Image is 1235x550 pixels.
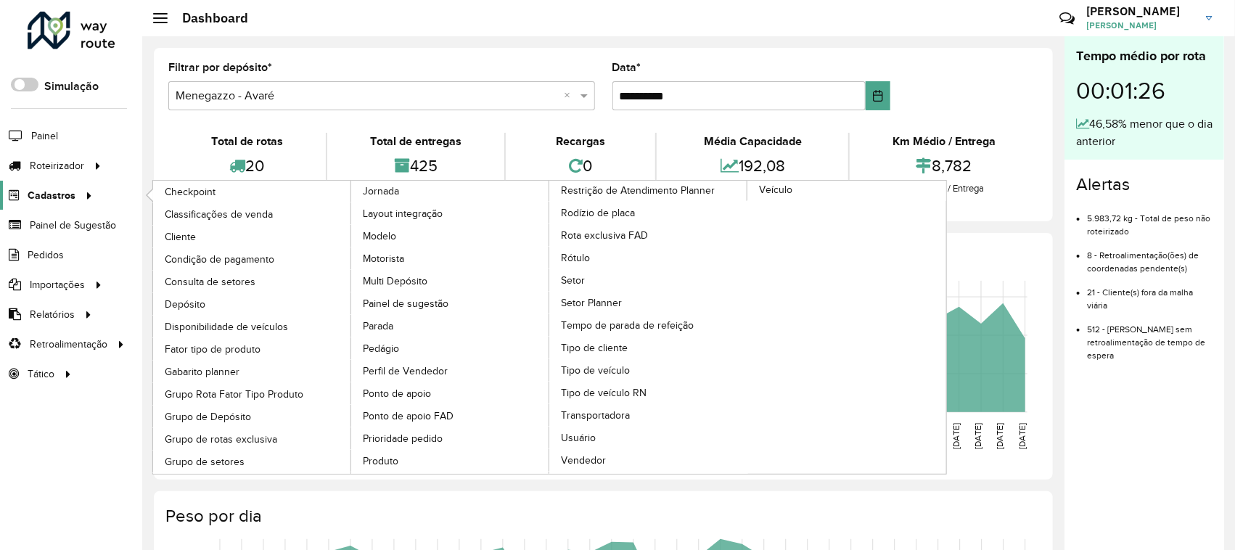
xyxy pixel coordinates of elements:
[1076,115,1213,150] div: 46,58% menor que o dia anterior
[351,315,550,337] a: Parada
[351,382,550,404] a: Ponto de apoio
[509,133,652,150] div: Recargas
[759,182,792,197] span: Veículo
[153,316,352,337] a: Disponibilidade de veículos
[165,207,273,222] span: Classificações de venda
[561,295,622,311] span: Setor Planner
[165,387,303,402] span: Grupo Rota Fator Tipo Produto
[565,87,577,104] span: Clear all
[351,247,550,269] a: Motorista
[351,202,550,224] a: Layout integração
[363,274,427,289] span: Multi Depósito
[561,385,647,401] span: Tipo de veículo RN
[165,297,205,312] span: Depósito
[549,292,748,313] a: Setor Planner
[153,383,352,405] a: Grupo Rota Fator Tipo Produto
[165,342,260,357] span: Fator tipo de produto
[973,423,982,449] text: [DATE]
[363,453,398,469] span: Produto
[153,361,352,382] a: Gabarito planner
[351,450,550,472] a: Produto
[1051,3,1083,34] a: Contato Rápido
[363,431,443,446] span: Prioridade pedido
[549,359,748,381] a: Tipo de veículo
[30,218,116,233] span: Painel de Sugestão
[561,250,590,266] span: Rótulo
[30,307,75,322] span: Relatórios
[168,59,272,76] label: Filtrar por depósito
[1087,201,1213,238] li: 5.983,72 kg - Total de peso não roteirizado
[351,360,550,382] a: Perfil de Vendedor
[153,203,352,225] a: Classificações de venda
[153,271,352,292] a: Consulta de setores
[866,81,890,110] button: Choose Date
[509,150,652,181] div: 0
[165,319,288,334] span: Disponibilidade de veículos
[996,423,1005,449] text: [DATE]
[561,318,694,333] span: Tempo de parada de refeição
[351,225,550,247] a: Modelo
[549,202,748,223] a: Rodízio de placa
[549,449,748,471] a: Vendedor
[561,273,585,288] span: Setor
[172,150,322,181] div: 20
[165,432,277,447] span: Grupo de rotas exclusiva
[561,205,635,221] span: Rodízio de placa
[561,408,630,423] span: Transportadora
[363,364,448,379] span: Perfil de Vendedor
[153,428,352,450] a: Grupo de rotas exclusiva
[1076,174,1213,195] h4: Alertas
[153,181,550,474] a: Jornada
[853,133,1035,150] div: Km Médio / Entrega
[153,181,352,202] a: Checkpoint
[1086,4,1195,18] h3: [PERSON_NAME]
[1076,46,1213,66] div: Tempo médio por rota
[28,366,54,382] span: Tático
[44,78,99,95] label: Simulação
[351,270,550,292] a: Multi Depósito
[1087,275,1213,312] li: 21 - Cliente(s) fora da malha viária
[549,269,748,291] a: Setor
[363,229,396,244] span: Modelo
[28,247,64,263] span: Pedidos
[561,340,628,356] span: Tipo de cliente
[165,252,274,267] span: Condição de pagamento
[30,158,84,173] span: Roteirizador
[549,404,748,426] a: Transportadora
[351,181,748,474] a: Restrição de Atendimento Planner
[153,406,352,427] a: Grupo de Depósito
[153,248,352,270] a: Condição de pagamento
[363,319,393,334] span: Parada
[660,133,845,150] div: Média Capacidade
[153,451,352,472] a: Grupo de setores
[165,364,239,379] span: Gabarito planner
[28,188,75,203] span: Cadastros
[561,228,648,243] span: Rota exclusiva FAD
[549,382,748,403] a: Tipo de veículo RN
[951,423,961,449] text: [DATE]
[165,506,1038,527] h4: Peso por dia
[363,251,404,266] span: Motorista
[363,296,448,311] span: Painel de sugestão
[30,277,85,292] span: Importações
[165,409,251,424] span: Grupo de Depósito
[165,184,216,200] span: Checkpoint
[549,181,946,474] a: Veículo
[172,133,322,150] div: Total de rotas
[549,314,748,336] a: Tempo de parada de refeição
[351,427,550,449] a: Prioridade pedido
[549,224,748,246] a: Rota exclusiva FAD
[363,206,443,221] span: Layout integração
[561,183,715,198] span: Restrição de Atendimento Planner
[351,292,550,314] a: Painel de sugestão
[153,226,352,247] a: Cliente
[549,427,748,448] a: Usuário
[363,386,431,401] span: Ponto de apoio
[153,338,352,360] a: Fator tipo de produto
[165,229,196,245] span: Cliente
[363,341,399,356] span: Pedágio
[561,363,630,378] span: Tipo de veículo
[153,293,352,315] a: Depósito
[549,337,748,358] a: Tipo de cliente
[165,454,245,469] span: Grupo de setores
